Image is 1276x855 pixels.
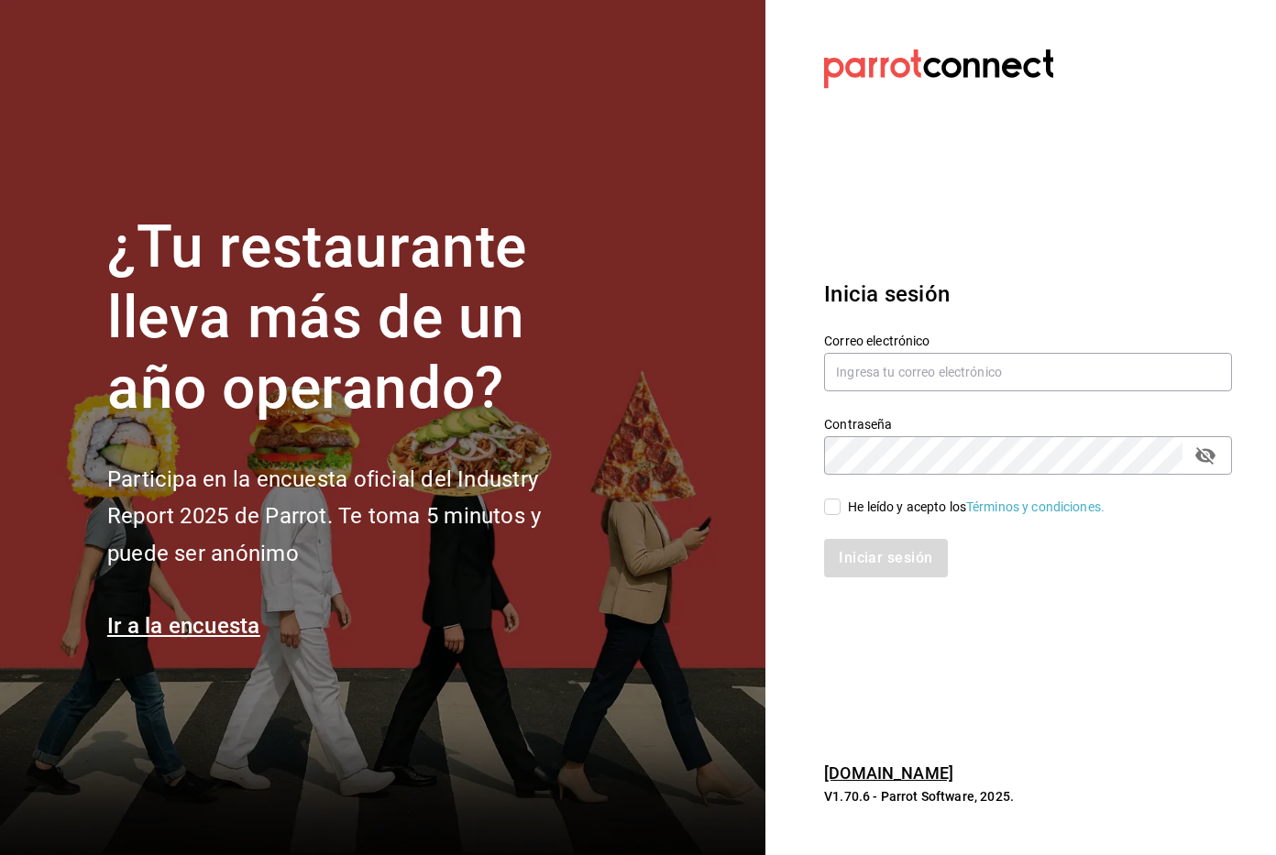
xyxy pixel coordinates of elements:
a: Términos y condiciones. [966,499,1105,514]
h3: Inicia sesión [824,278,1232,311]
label: Contraseña [824,418,1232,431]
label: Correo electrónico [824,334,1232,347]
button: passwordField [1190,440,1221,471]
a: [DOMAIN_NAME] [824,763,953,783]
input: Ingresa tu correo electrónico [824,353,1232,391]
h2: Participa en la encuesta oficial del Industry Report 2025 de Parrot. Te toma 5 minutos y puede se... [107,461,602,573]
h1: ¿Tu restaurante lleva más de un año operando? [107,213,602,423]
p: V1.70.6 - Parrot Software, 2025. [824,787,1232,806]
a: Ir a la encuesta [107,613,260,639]
div: He leído y acepto los [848,498,1105,517]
